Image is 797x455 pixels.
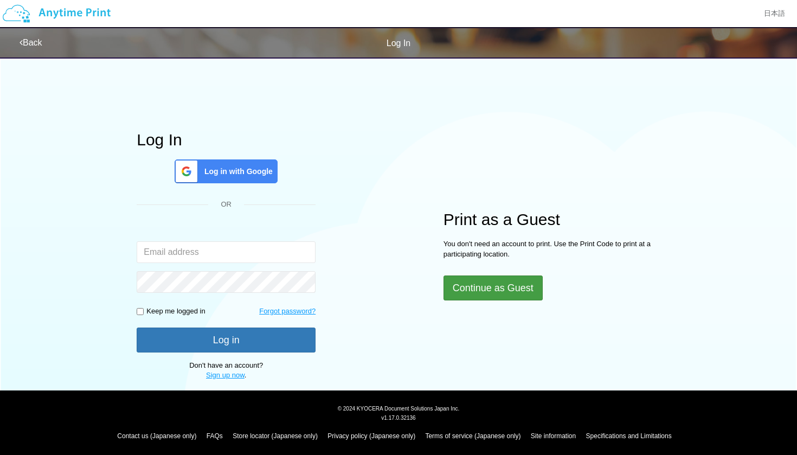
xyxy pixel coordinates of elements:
a: FAQs [207,432,223,440]
a: Specifications and Limitations [586,432,672,440]
a: Contact us (Japanese only) [117,432,196,440]
span: © 2024 KYOCERA Document Solutions Japan Inc. [338,405,460,412]
button: Log in [137,328,316,353]
h1: Print as a Guest [444,210,660,228]
input: Email address [137,241,316,263]
a: Privacy policy (Japanese only) [327,432,415,440]
a: Back [20,38,42,47]
span: v1.17.0.32136 [381,414,415,421]
p: You don't need an account to print. Use the Print Code to print at a participating location. [444,239,660,259]
span: Log In [387,39,410,48]
span: . [206,371,246,379]
button: Continue as Guest [444,275,543,300]
a: Store locator (Japanese only) [233,432,318,440]
div: OR [137,200,316,210]
span: Log in with Google [200,166,273,177]
a: Site information [531,432,576,440]
p: Keep me logged in [146,306,205,317]
a: Sign up now [206,371,245,379]
h1: Log In [137,131,316,149]
a: Forgot password? [259,306,316,317]
p: Don't have an account? [137,361,316,381]
a: Terms of service (Japanese only) [425,432,520,440]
